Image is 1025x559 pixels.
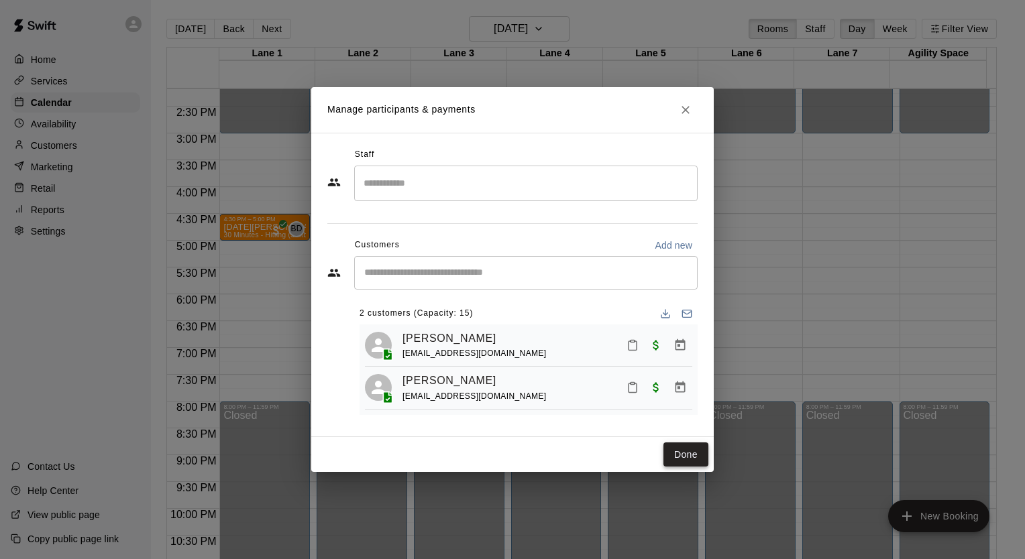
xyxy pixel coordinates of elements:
[402,349,547,358] span: [EMAIL_ADDRESS][DOMAIN_NAME]
[668,333,692,357] button: Manage bookings & payment
[402,330,496,347] a: [PERSON_NAME]
[402,391,547,401] span: [EMAIL_ADDRESS][DOMAIN_NAME]
[655,303,676,324] button: Download list
[355,144,374,166] span: Staff
[365,374,392,401] div: Kalina Bonitto
[327,103,476,117] p: Manage participants & payments
[676,303,698,324] button: Email participants
[649,235,698,256] button: Add new
[644,381,668,393] span: Paid with Card
[663,442,708,467] button: Done
[644,338,668,350] span: Paid with Card
[360,303,473,324] span: 2 customers (Capacity: 15)
[365,332,392,359] div: Evelyn Gutierrez
[327,176,341,189] svg: Staff
[327,266,341,279] svg: Customers
[621,376,644,399] button: Mark attendance
[668,375,692,399] button: Manage bookings & payment
[621,334,644,357] button: Mark attendance
[673,98,698,122] button: Close
[355,235,400,256] span: Customers
[655,239,692,252] p: Add new
[402,372,496,389] a: [PERSON_NAME]
[354,256,698,290] div: Start typing to search customers...
[354,166,698,201] div: Search staff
